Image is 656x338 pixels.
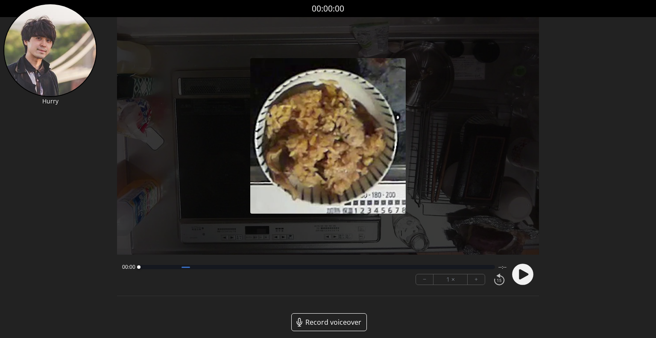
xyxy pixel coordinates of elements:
[3,97,97,106] p: Hurry
[291,313,367,331] a: Record voiceover
[416,274,433,285] button: −
[433,274,468,285] div: 1 ×
[122,264,135,270] span: 00:00
[305,317,361,327] span: Record voiceover
[250,58,406,214] img: Poster Image
[312,3,344,15] a: 00:00:00
[3,3,97,97] img: NH
[498,264,507,270] span: --:--
[468,274,485,285] button: +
